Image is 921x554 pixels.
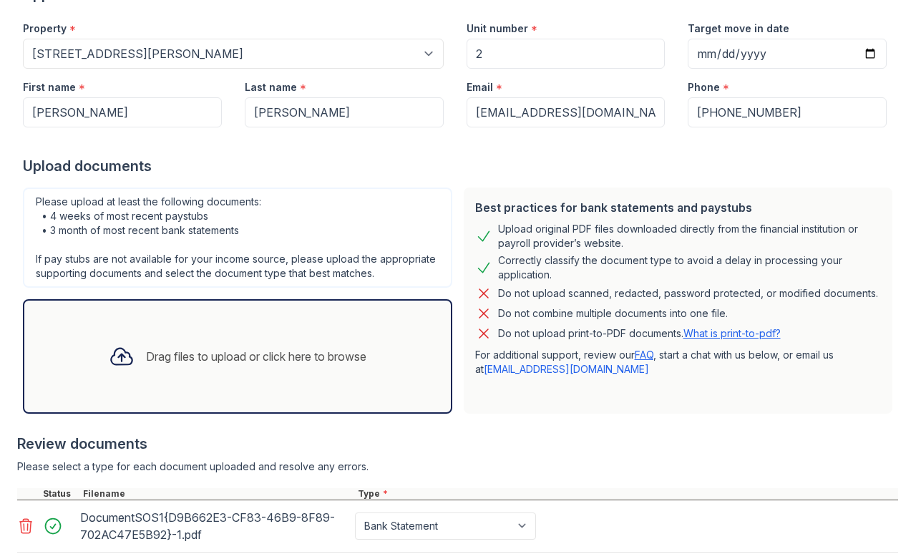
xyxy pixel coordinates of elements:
[467,21,528,36] label: Unit number
[467,80,493,94] label: Email
[17,460,898,474] div: Please select a type for each document uploaded and resolve any errors.
[245,80,297,94] label: Last name
[498,326,781,341] p: Do not upload print-to-PDF documents.
[688,21,789,36] label: Target move in date
[475,348,882,376] p: For additional support, review our , start a chat with us below, or email us at
[146,348,366,365] div: Drag files to upload or click here to browse
[484,363,649,375] a: [EMAIL_ADDRESS][DOMAIN_NAME]
[683,327,781,339] a: What is print-to-pdf?
[23,80,76,94] label: First name
[498,222,882,251] div: Upload original PDF files downloaded directly from the financial institution or payroll provider’...
[475,199,882,216] div: Best practices for bank statements and paystubs
[17,434,898,454] div: Review documents
[23,21,67,36] label: Property
[40,488,80,500] div: Status
[23,156,898,176] div: Upload documents
[635,349,653,361] a: FAQ
[80,506,349,546] div: DocumentSOS1{D9B662E3-CF83-46B9-8F89-702AC47E5B92}-1.pdf
[23,188,452,288] div: Please upload at least the following documents: • 4 weeks of most recent paystubs • 3 month of mo...
[688,80,720,94] label: Phone
[498,285,878,302] div: Do not upload scanned, redacted, password protected, or modified documents.
[498,305,728,322] div: Do not combine multiple documents into one file.
[355,488,898,500] div: Type
[80,488,355,500] div: Filename
[498,253,882,282] div: Correctly classify the document type to avoid a delay in processing your application.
